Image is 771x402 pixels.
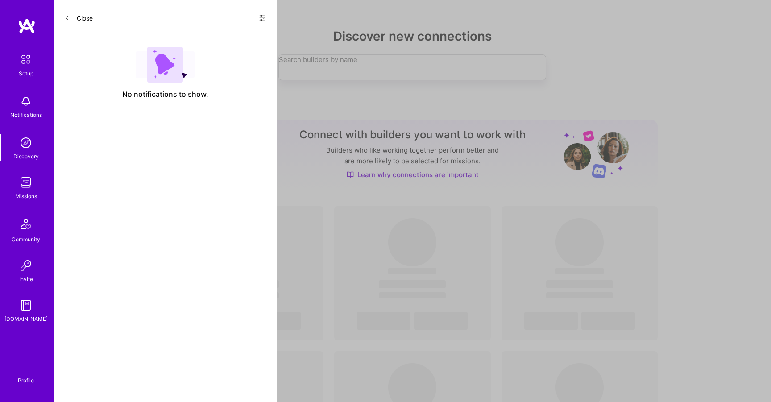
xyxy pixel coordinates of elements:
[4,314,48,323] div: [DOMAIN_NAME]
[12,235,40,244] div: Community
[17,174,35,191] img: teamwork
[15,213,37,235] img: Community
[13,152,39,161] div: Discovery
[19,69,33,78] div: Setup
[136,47,195,83] img: empty
[18,18,36,34] img: logo
[18,376,34,384] div: Profile
[122,90,208,99] span: No notifications to show.
[17,92,35,110] img: bell
[10,110,42,120] div: Notifications
[17,50,35,69] img: setup
[19,274,33,284] div: Invite
[15,366,37,384] a: Profile
[17,296,35,314] img: guide book
[15,191,37,201] div: Missions
[64,11,93,25] button: Close
[17,257,35,274] img: Invite
[17,134,35,152] img: discovery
